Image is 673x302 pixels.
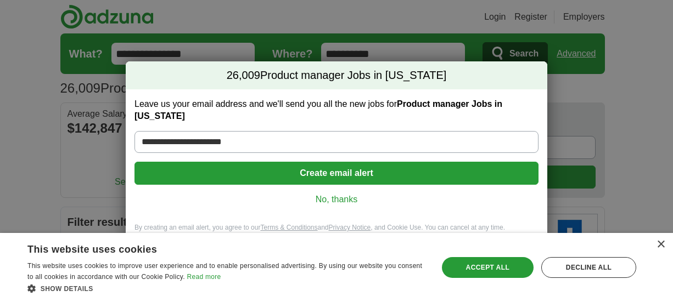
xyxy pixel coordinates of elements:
[187,273,221,281] a: Read more, opens a new window
[134,98,539,122] label: Leave us your email address and we'll send you all the new jobs for
[260,224,317,231] a: Terms & Conditions
[541,257,636,278] div: Decline all
[27,262,422,281] span: This website uses cookies to improve user experience and to enable personalised advertising. By u...
[126,223,547,241] div: By creating an email alert, you agree to our and , and Cookie Use. You can cancel at any time.
[227,68,260,83] span: 26,009
[27,283,425,294] div: Show details
[126,61,547,90] h2: Product manager Jobs in [US_STATE]
[329,224,371,231] a: Privacy Notice
[27,240,398,256] div: This website uses cookies
[143,193,530,206] a: No, thanks
[442,257,534,278] div: Accept all
[41,285,93,293] span: Show details
[134,162,539,185] button: Create email alert
[657,241,665,249] div: Close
